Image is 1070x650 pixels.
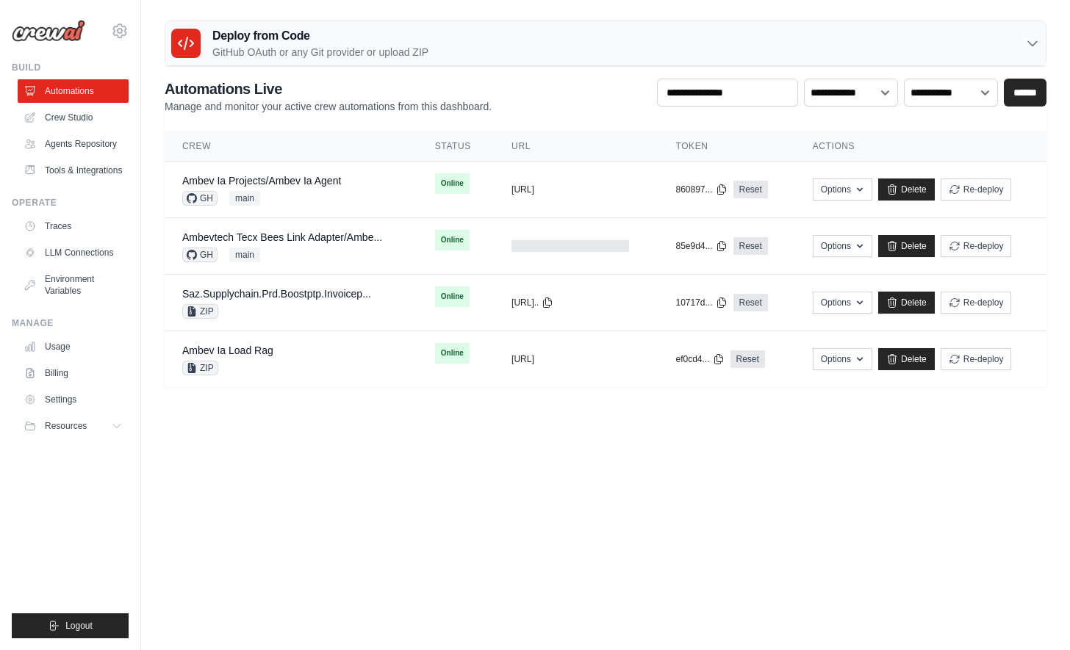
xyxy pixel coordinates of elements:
span: main [229,191,260,206]
a: Agents Repository [18,132,129,156]
a: Environment Variables [18,267,129,303]
a: Usage [18,335,129,358]
a: Delete [878,235,935,257]
span: GH [182,191,218,206]
button: Resources [18,414,129,438]
h2: Automations Live [165,79,492,99]
a: Automations [18,79,129,103]
div: Manage [12,317,129,329]
span: Resources [45,420,87,432]
p: Manage and monitor your active crew automations from this dashboard. [165,99,492,114]
a: Settings [18,388,129,411]
th: URL [494,131,658,162]
button: 85e9d4... [675,240,727,252]
button: Re-deploy [941,348,1012,370]
h3: Deploy from Code [212,27,428,45]
a: Ambevtech Tecx Bees Link Adapter/Ambe... [182,231,382,243]
button: 10717d... [675,297,727,308]
span: Online [435,173,470,194]
button: Re-deploy [941,292,1012,314]
th: Token [658,131,794,162]
span: Online [435,286,470,307]
img: Logo [12,20,85,42]
span: ZIP [182,361,218,375]
span: main [229,248,260,262]
a: Delete [878,178,935,201]
button: Options [813,235,872,257]
a: Reset [730,350,765,368]
a: Delete [878,292,935,314]
button: Re-deploy [941,178,1012,201]
p: GitHub OAuth or any Git provider or upload ZIP [212,45,428,59]
th: Actions [795,131,1046,162]
button: Re-deploy [941,235,1012,257]
a: Reset [733,181,768,198]
a: Tools & Integrations [18,159,129,182]
th: Status [417,131,494,162]
a: Delete [878,348,935,370]
a: Saz.Supplychain.Prd.Boostptp.Invoicep... [182,288,371,300]
div: Build [12,62,129,73]
a: Ambev Ia Projects/Ambev Ia Agent [182,175,341,187]
a: LLM Connections [18,241,129,264]
span: Online [435,343,470,364]
a: Reset [733,294,768,311]
a: Billing [18,361,129,385]
a: Traces [18,214,129,238]
a: Reset [733,237,768,255]
a: Ambev Ia Load Rag [182,344,273,356]
button: ef0cd4... [675,353,724,365]
span: ZIP [182,304,218,319]
a: Crew Studio [18,106,129,129]
button: Options [813,178,872,201]
button: Options [813,292,872,314]
span: GH [182,248,218,262]
span: Online [435,230,470,250]
div: Operate [12,197,129,209]
button: Logout [12,613,129,638]
span: Logout [65,620,93,632]
th: Crew [165,131,417,162]
button: Options [813,348,872,370]
button: 860897... [675,184,727,195]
